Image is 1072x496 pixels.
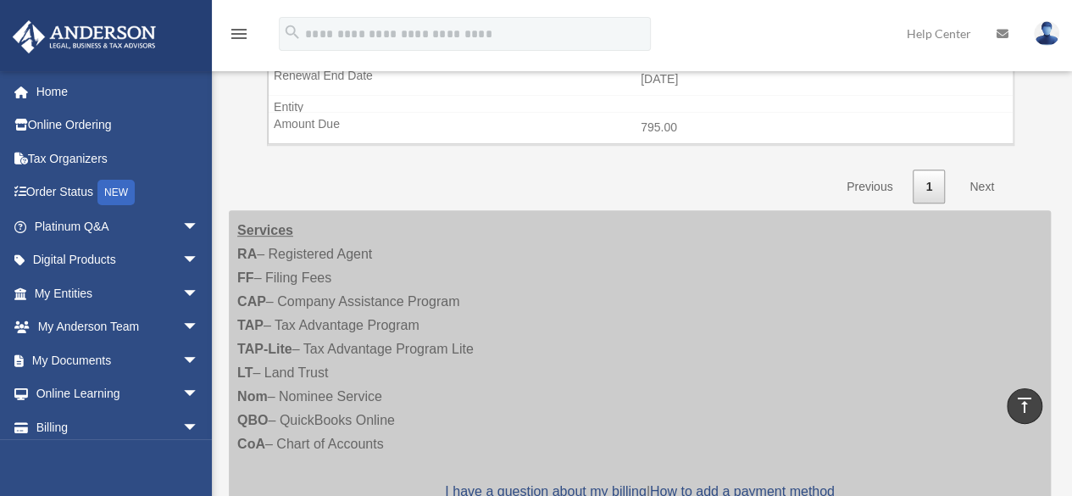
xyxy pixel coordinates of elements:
strong: TAP-Lite [237,342,292,356]
a: 1 [913,170,945,204]
a: My Documentsarrow_drop_down [12,343,225,377]
a: Tax Organizers [12,142,225,176]
i: vertical_align_top [1014,395,1035,415]
strong: CAP [237,294,266,309]
a: vertical_align_top [1007,388,1042,424]
a: Previous [834,170,905,204]
a: Online Ordering [12,109,225,142]
a: menu [229,30,249,44]
a: Digital Productsarrow_drop_down [12,243,225,277]
strong: Nom [237,389,268,404]
strong: TAP [237,318,264,332]
strong: Services [237,223,293,237]
strong: RA [237,247,257,261]
span: arrow_drop_down [182,377,216,412]
i: search [283,23,302,42]
td: 795.00 [269,112,1013,144]
a: Next [957,170,1007,204]
span: arrow_drop_down [182,310,216,345]
span: arrow_drop_down [182,243,216,278]
span: arrow_drop_down [182,209,216,244]
div: NEW [97,180,135,205]
img: Anderson Advisors Platinum Portal [8,20,161,53]
strong: FF [237,270,254,285]
a: Platinum Q&Aarrow_drop_down [12,209,225,243]
strong: QBO [237,413,268,427]
a: My Anderson Teamarrow_drop_down [12,310,225,344]
strong: CoA [237,437,265,451]
a: Online Learningarrow_drop_down [12,377,225,411]
strong: LT [237,365,253,380]
a: Billingarrow_drop_down [12,410,216,444]
span: arrow_drop_down [182,343,216,378]
a: My Entitiesarrow_drop_down [12,276,225,310]
span: arrow_drop_down [182,410,216,445]
a: Home [12,75,225,109]
a: Order StatusNEW [12,176,225,210]
img: User Pic [1034,21,1059,46]
i: menu [229,24,249,44]
span: arrow_drop_down [182,276,216,311]
td: [DATE] [269,64,1013,96]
